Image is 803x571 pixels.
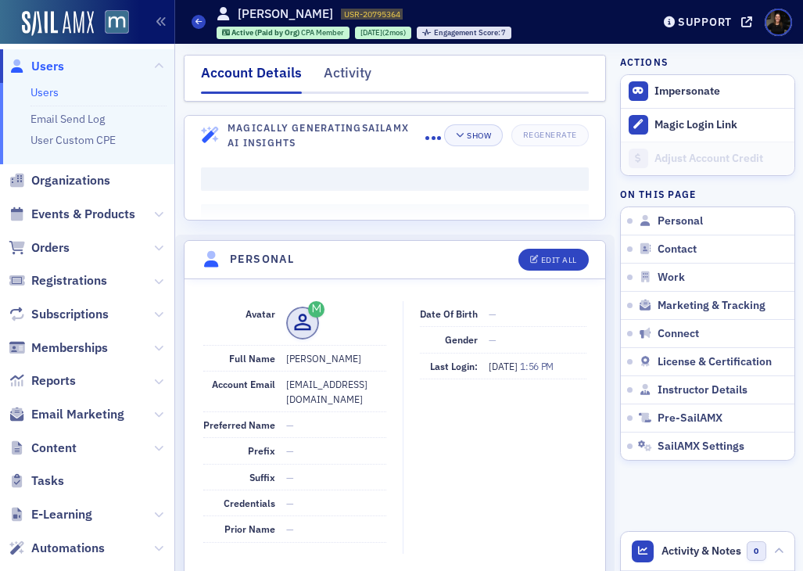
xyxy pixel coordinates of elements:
[765,9,792,36] span: Profile
[658,214,703,228] span: Personal
[286,471,294,483] span: —
[541,256,577,264] div: Edit All
[229,251,293,268] h4: Personal
[31,239,70,257] span: Orders
[430,360,478,372] span: Last Login:
[228,120,425,149] h4: Magically Generating SailAMX AI Insights
[518,249,589,271] button: Edit All
[658,355,772,369] span: License & Certification
[30,85,59,99] a: Users
[658,299,765,313] span: Marketing & Tracking
[658,327,699,341] span: Connect
[658,242,697,257] span: Contact
[9,472,64,490] a: Tasks
[324,63,371,92] div: Activity
[301,27,344,38] span: CPA Member
[105,10,129,34] img: SailAMX
[224,497,275,509] span: Credentials
[31,306,109,323] span: Subscriptions
[31,472,64,490] span: Tasks
[489,360,520,372] span: [DATE]
[9,172,110,189] a: Organizations
[31,58,64,75] span: Users
[658,383,747,397] span: Instructor Details
[9,506,92,523] a: E-Learning
[217,27,350,39] div: Active (Paid by Org): Active (Paid by Org): CPA Member
[417,27,511,39] div: Engagement Score: 7
[620,55,669,69] h4: Actions
[94,10,129,37] a: View Homepage
[224,523,275,535] span: Prior Name
[31,339,108,357] span: Memberships
[229,352,275,365] span: Full Name
[201,63,302,94] div: Account Details
[222,27,345,38] a: Active (Paid by Org) CPA Member
[678,15,732,29] div: Support
[489,333,496,346] span: —
[747,541,766,561] span: 0
[9,58,64,75] a: Users
[445,333,478,346] span: Gender
[31,372,76,390] span: Reports
[9,239,70,257] a: Orders
[286,523,294,535] span: —
[360,27,382,38] span: [DATE]
[9,272,107,289] a: Registrations
[621,108,794,142] button: Magic Login Link
[238,5,333,23] h1: [PERSON_NAME]
[654,84,720,99] button: Impersonate
[489,307,496,320] span: —
[286,497,294,509] span: —
[31,172,110,189] span: Organizations
[9,206,135,223] a: Events & Products
[420,307,478,320] span: Date of Birth
[286,346,386,371] dd: [PERSON_NAME]
[9,339,108,357] a: Memberships
[249,471,275,483] span: Suffix
[286,418,294,431] span: —
[620,187,795,201] h4: On this page
[246,307,275,320] span: Avatar
[434,27,502,38] span: Engagement Score :
[355,27,411,39] div: 2025-07-01 00:00:00
[31,272,107,289] span: Registrations
[467,131,491,140] div: Show
[9,372,76,390] a: Reports
[31,206,135,223] span: Events & Products
[31,440,77,457] span: Content
[9,440,77,457] a: Content
[248,444,275,457] span: Prefix
[30,112,105,126] a: Email Send Log
[30,133,116,147] a: User Custom CPE
[511,124,589,146] button: Regenerate
[344,9,400,20] span: USR-20795364
[203,418,275,431] span: Preferred Name
[286,372,386,411] dd: [EMAIL_ADDRESS][DOMAIN_NAME]
[520,360,554,372] span: 1:56 PM
[9,406,124,423] a: Email Marketing
[658,411,722,426] span: Pre-SailAMX
[9,540,105,557] a: Automations
[444,124,503,146] button: Show
[434,29,507,38] div: 7
[31,506,92,523] span: E-Learning
[360,27,406,38] div: (2mos)
[231,27,301,38] span: Active (Paid by Org)
[22,11,94,36] img: SailAMX
[654,152,786,166] div: Adjust Account Credit
[654,118,786,132] div: Magic Login Link
[658,440,744,454] span: SailAMX Settings
[658,271,685,285] span: Work
[661,543,741,559] span: Activity & Notes
[621,142,794,175] a: Adjust Account Credit
[9,306,109,323] a: Subscriptions
[31,540,105,557] span: Automations
[286,444,294,457] span: —
[212,378,275,390] span: Account Email
[31,406,124,423] span: Email Marketing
